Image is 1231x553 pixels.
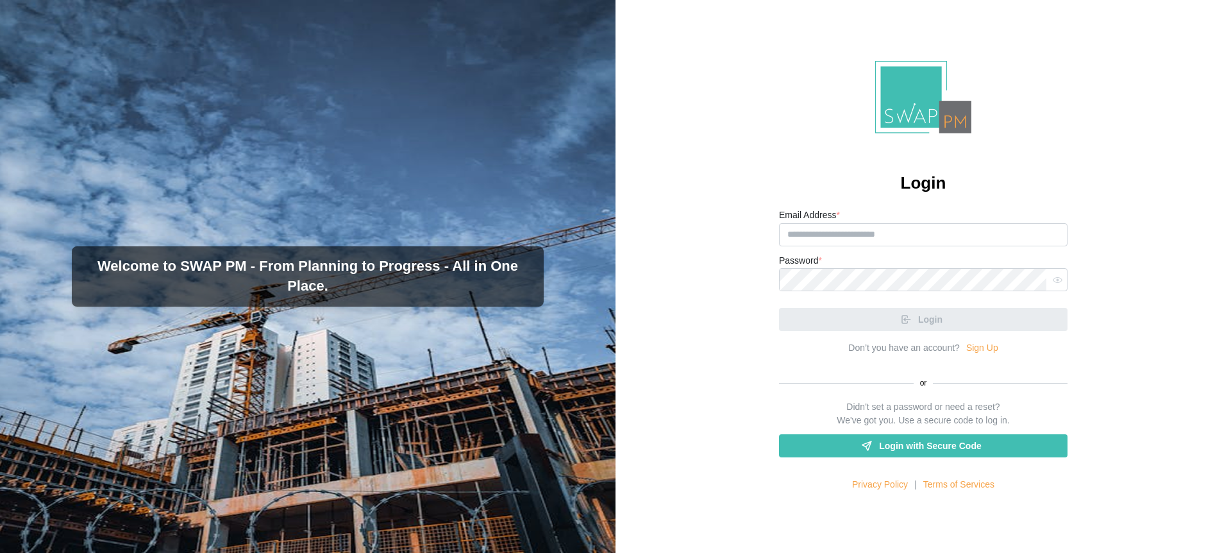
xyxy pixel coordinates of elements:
[779,377,1068,389] div: or
[914,478,917,492] div: |
[966,341,998,355] a: Sign Up
[837,400,1009,428] div: Didn't set a password or need a reset? We've got you. Use a secure code to log in.
[848,341,960,355] div: Don’t you have an account?
[82,257,533,296] h3: Welcome to SWAP PM - From Planning to Progress - All in One Place.
[852,478,908,492] a: Privacy Policy
[901,172,946,194] h2: Login
[779,254,822,268] label: Password
[923,478,994,492] a: Terms of Services
[779,434,1068,457] a: Login with Secure Code
[875,61,971,133] img: Logo
[879,435,981,457] span: Login with Secure Code
[779,208,840,223] label: Email Address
